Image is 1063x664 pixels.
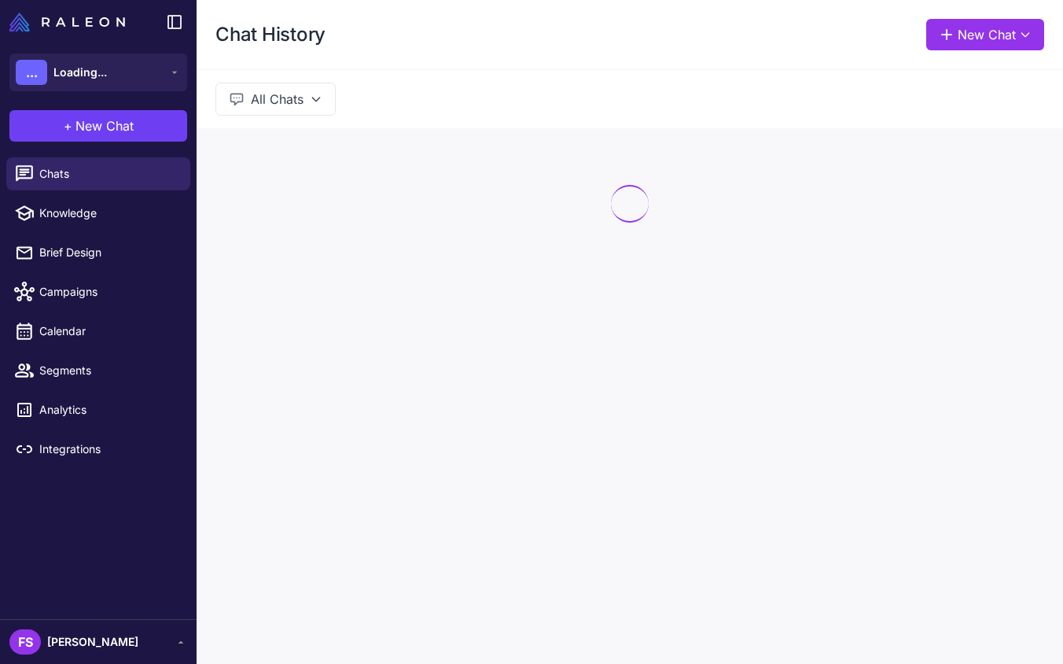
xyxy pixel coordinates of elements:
span: New Chat [75,116,134,135]
span: Segments [39,362,178,379]
div: ... [16,60,47,85]
span: Chats [39,165,178,183]
a: Knowledge [6,197,190,230]
button: New Chat [926,19,1044,50]
span: Loading... [53,64,107,81]
button: +New Chat [9,110,187,142]
h1: Chat History [215,22,326,47]
span: Knowledge [39,205,178,222]
a: Analytics [6,393,190,426]
img: Raleon Logo [9,13,125,31]
a: Raleon Logo [9,13,131,31]
span: Integrations [39,441,178,458]
span: Brief Design [39,244,178,261]
a: Calendar [6,315,190,348]
a: Brief Design [6,236,190,269]
a: Integrations [6,433,190,466]
span: Calendar [39,323,178,340]
span: Campaigns [39,283,178,301]
button: All Chats [215,83,336,116]
a: Campaigns [6,275,190,308]
span: Analytics [39,401,178,419]
span: [PERSON_NAME] [47,633,138,651]
a: Segments [6,354,190,387]
div: FS [9,629,41,655]
a: Chats [6,157,190,190]
span: + [64,116,72,135]
button: ...Loading... [9,53,187,91]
